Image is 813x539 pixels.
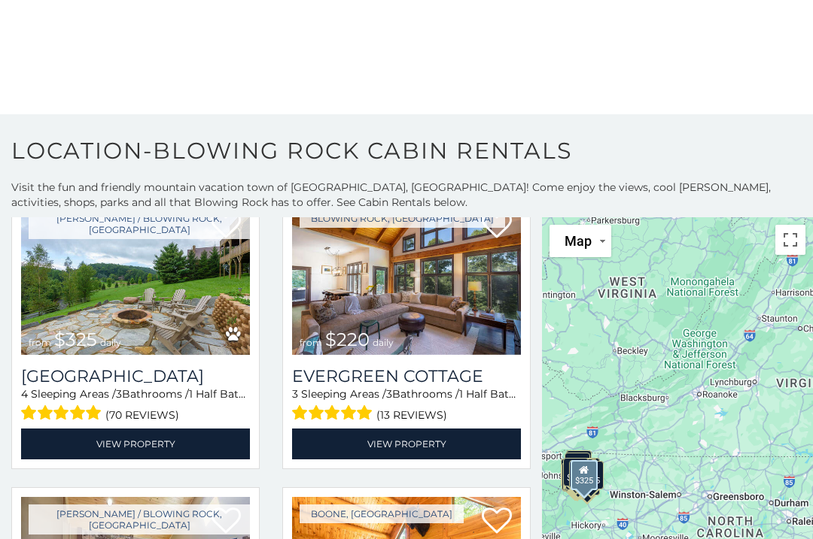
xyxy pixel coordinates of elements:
div: $400 [561,459,586,487]
a: Blowing Rock, [GEOGRAPHIC_DATA] [300,209,505,228]
img: Evergreen Cottage [292,201,521,355]
a: Boone, [GEOGRAPHIC_DATA] [300,504,464,523]
h3: Blackberry Lodge [21,366,250,386]
div: $199 [569,460,595,489]
button: Toggle fullscreen view [775,225,805,255]
span: daily [373,337,394,348]
div: $410 [562,462,587,491]
a: View Property [292,428,521,459]
span: 1 Half Baths / [189,387,257,401]
span: 3 [292,387,298,401]
a: View Property [21,428,250,459]
span: (70 reviews) [105,405,179,425]
span: 3 [386,387,392,401]
a: Add to favorites [482,506,512,537]
div: $275 [565,462,590,491]
div: $240 [574,467,600,495]
img: Blackberry Lodge [21,201,250,355]
a: Evergreen Cottage from $220 daily [292,201,521,355]
span: from [29,337,51,348]
div: $320 [565,452,590,480]
span: $220 [325,329,370,350]
a: [PERSON_NAME] / Blowing Rock, [GEOGRAPHIC_DATA] [29,209,250,239]
div: Sleeping Areas / Bathrooms / Sleeps: [21,386,250,425]
div: $225 [563,458,589,486]
span: 4 [21,387,28,401]
a: [GEOGRAPHIC_DATA] [21,366,250,386]
div: Sleeping Areas / Bathrooms / Sleeps: [292,386,521,425]
div: $175 [565,462,591,490]
a: Evergreen Cottage [292,366,521,386]
span: daily [100,337,121,348]
a: [PERSON_NAME] / Blowing Rock, [GEOGRAPHIC_DATA] [29,504,250,534]
span: Map [565,233,592,249]
div: $525 [566,450,592,479]
button: Change map style [550,225,611,257]
div: $325 [571,460,598,490]
span: 1 Half Baths / [459,387,528,401]
span: (13 reviews) [376,405,447,425]
a: Blackberry Lodge from $325 daily [21,201,250,355]
div: $275 [565,463,590,492]
span: from [300,337,322,348]
span: $325 [54,329,97,350]
span: 3 [116,387,122,401]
